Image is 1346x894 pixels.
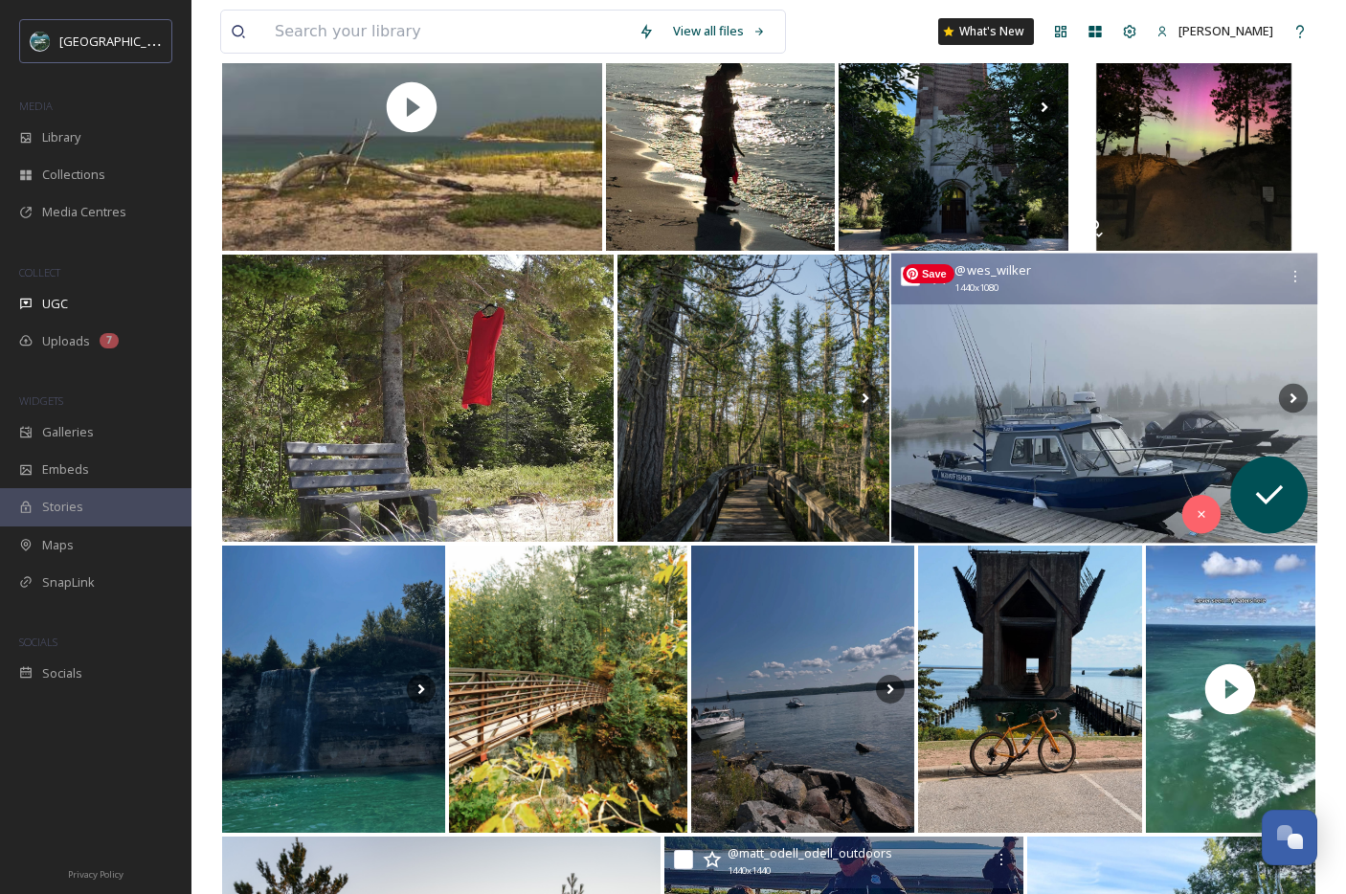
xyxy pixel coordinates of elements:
[891,254,1317,544] img: First trip to Lake Superior with the kingfisher was a thrill🎣 #kingfisher #wawa#lakesuperior #salmon
[663,12,775,50] a: View all files
[728,864,771,878] span: 1440 x 1440
[938,18,1034,45] a: What's New
[617,255,889,542] img: September on the marsh bringing jewelweed, asters, and goldenrod 🌼 NPS Photos. #PicturedRocksNati...
[955,281,998,296] span: 1440 x 1080
[68,868,123,881] span: Privacy Policy
[728,844,892,861] span: @ matt_odell_odell_outdoors
[19,99,53,113] span: MEDIA
[449,546,686,833] img: Start your day with a stroll along the Lakewalk, just steps from your room.
[42,128,80,146] span: Library
[19,635,57,649] span: SOCIALS
[42,498,83,516] span: Stories
[31,32,50,51] img: uplogo-summer%20bg.jpg
[68,861,123,884] a: Privacy Policy
[955,261,1032,279] span: @ wes_wilker
[19,393,63,408] span: WIDGETS
[42,332,90,350] span: Uploads
[42,423,94,441] span: Galleries
[222,255,614,542] img: This red dress is a symbol of the crisis of Murdered and Missing Indigenous Women (MMIW). Indigen...
[903,264,954,283] span: Save
[1178,22,1273,39] span: [PERSON_NAME]
[1144,546,1316,833] img: thumbnail
[918,546,1141,833] img: Thanks a lot sportsrackmqt for the sweet riding salsacycles Fargo and great way to start Septembe...
[222,546,445,833] img: Didn’t chase enough waterfalls but got to one of my favorites a few times 💖 #waterfall #picturedr...
[265,11,629,53] input: Search your library
[42,664,82,682] span: Socials
[691,546,914,833] img: Summer 2025 🎬⭐️ #picturedrocks #lakesuperior #boatday
[42,460,89,479] span: Embeds
[19,265,60,279] span: COLLECT
[1262,810,1317,865] button: Open Chat
[42,166,105,184] span: Collections
[42,203,126,221] span: Media Centres
[59,32,246,50] span: [GEOGRAPHIC_DATA][US_STATE]
[42,295,68,313] span: UGC
[42,536,74,554] span: Maps
[100,333,119,348] div: 7
[42,573,95,592] span: SnapLink
[1147,12,1283,50] a: [PERSON_NAME]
